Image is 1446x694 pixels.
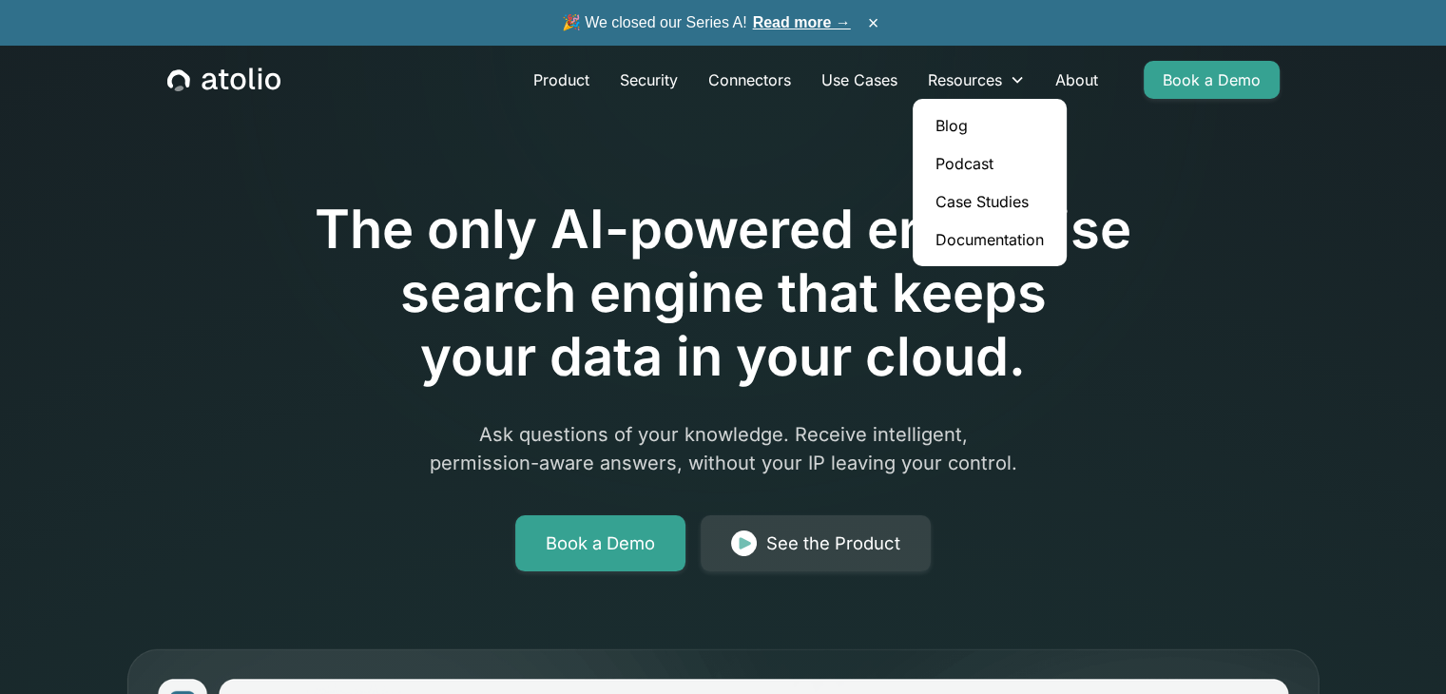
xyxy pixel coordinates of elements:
a: Podcast [920,145,1059,183]
a: Security [605,61,693,99]
a: Documentation [920,221,1059,259]
h1: The only AI-powered enterprise search engine that keeps your data in your cloud. [237,198,1210,390]
div: Resources [913,61,1040,99]
div: Resources [928,68,1002,91]
a: Blog [920,106,1059,145]
button: × [862,12,885,33]
div: See the Product [766,530,900,557]
a: Use Cases [806,61,913,99]
a: home [167,67,280,92]
span: 🎉 We closed our Series A! [562,11,851,34]
a: Product [518,61,605,99]
a: Case Studies [920,183,1059,221]
p: Ask questions of your knowledge. Receive intelligent, permission-aware answers, without your IP l... [358,420,1089,477]
a: See the Product [701,515,931,572]
iframe: Chat Widget [1351,603,1446,694]
a: Read more → [753,14,851,30]
a: Connectors [693,61,806,99]
a: Book a Demo [515,515,685,572]
a: About [1040,61,1113,99]
nav: Resources [913,99,1067,266]
a: Book a Demo [1144,61,1280,99]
